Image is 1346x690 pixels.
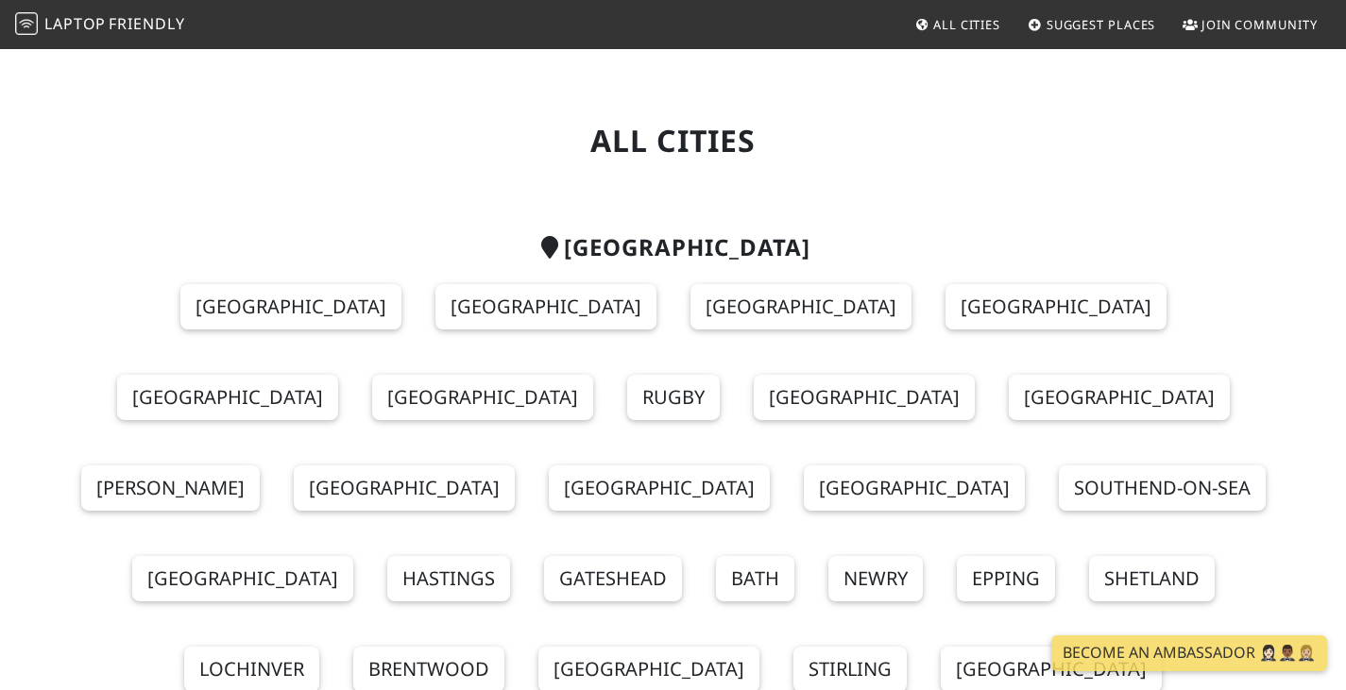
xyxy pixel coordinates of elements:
[15,8,185,42] a: LaptopFriendly LaptopFriendly
[180,284,401,329] a: [GEOGRAPHIC_DATA]
[44,13,106,34] span: Laptop
[1059,465,1266,511] a: Southend-on-Sea
[387,556,510,601] a: Hastings
[907,8,1008,42] a: All Cities
[804,465,1025,511] a: [GEOGRAPHIC_DATA]
[61,234,1286,261] h2: [GEOGRAPHIC_DATA]
[117,375,338,420] a: [GEOGRAPHIC_DATA]
[544,556,682,601] a: Gateshead
[1201,16,1318,33] span: Join Community
[933,16,1000,33] span: All Cities
[1175,8,1325,42] a: Join Community
[690,284,912,329] a: [GEOGRAPHIC_DATA]
[1051,635,1327,671] a: Become an Ambassador 🤵🏻‍♀️🤵🏾‍♂️🤵🏼‍♀️
[1009,375,1230,420] a: [GEOGRAPHIC_DATA]
[1020,8,1164,42] a: Suggest Places
[435,284,656,329] a: [GEOGRAPHIC_DATA]
[372,375,593,420] a: [GEOGRAPHIC_DATA]
[15,12,38,35] img: LaptopFriendly
[81,465,260,511] a: [PERSON_NAME]
[754,375,975,420] a: [GEOGRAPHIC_DATA]
[1089,556,1215,601] a: Shetland
[627,375,720,420] a: Rugby
[946,284,1167,329] a: [GEOGRAPHIC_DATA]
[549,465,770,511] a: [GEOGRAPHIC_DATA]
[132,556,353,601] a: [GEOGRAPHIC_DATA]
[109,13,184,34] span: Friendly
[828,556,923,601] a: Newry
[61,123,1286,159] h1: All Cities
[1047,16,1156,33] span: Suggest Places
[294,465,515,511] a: [GEOGRAPHIC_DATA]
[957,556,1055,601] a: Epping
[716,556,794,601] a: Bath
